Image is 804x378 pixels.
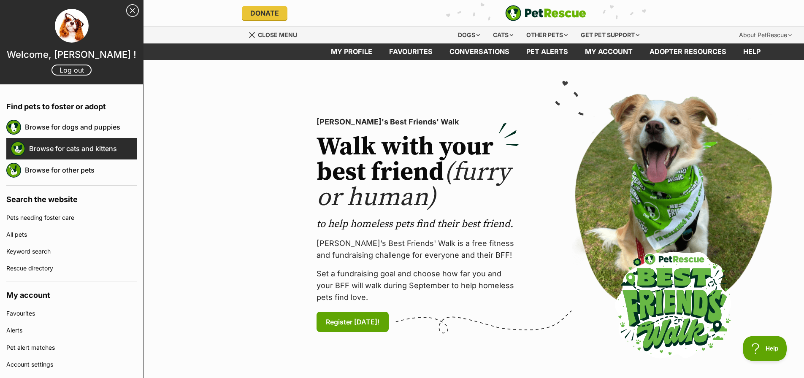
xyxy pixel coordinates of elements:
[25,118,137,136] a: Browse for dogs and puppies
[733,27,798,43] div: About PetRescue
[29,140,137,157] a: Browse for cats and kittens
[317,157,510,213] span: (furry or human)
[258,31,297,38] span: Close menu
[6,322,137,339] a: Alerts
[487,27,519,43] div: Cats
[641,43,735,60] a: Adopter resources
[25,161,137,179] a: Browse for other pets
[6,356,137,373] a: Account settings
[11,141,25,156] img: petrescue logo
[6,209,137,226] a: Pets needing foster care
[505,5,586,21] a: PetRescue
[317,312,389,332] a: Register [DATE]!
[317,116,519,128] p: [PERSON_NAME]'s Best Friends' Walk
[317,268,519,303] p: Set a fundraising goal and choose how far you and your BFF will walk during September to help hom...
[326,317,379,327] span: Register [DATE]!
[6,281,137,305] h4: My account
[51,65,92,76] a: Log out
[317,135,519,211] h2: Walk with your best friend
[317,217,519,231] p: to help homeless pets find their best friend.
[6,305,137,322] a: Favourites
[6,339,137,356] a: Pet alert matches
[6,186,137,209] h4: Search the website
[381,43,441,60] a: Favourites
[6,163,21,178] img: petrescue logo
[6,93,137,116] h4: Find pets to foster or adopt
[505,5,586,21] img: logo-e224e6f780fb5917bec1dbf3a21bbac754714ae5b6737aabdf751b685950b380.svg
[317,238,519,261] p: [PERSON_NAME]’s Best Friends' Walk is a free fitness and fundraising challenge for everyone and t...
[322,43,381,60] a: My profile
[743,336,787,361] iframe: Help Scout Beacon - Open
[126,4,139,17] a: Close Sidebar
[452,27,486,43] div: Dogs
[6,120,21,135] img: petrescue logo
[242,6,287,20] a: Donate
[248,27,303,42] a: Menu
[520,27,574,43] div: Other pets
[6,226,137,243] a: All pets
[575,27,645,43] div: Get pet support
[6,260,137,277] a: Rescue directory
[441,43,518,60] a: conversations
[6,243,137,260] a: Keyword search
[518,43,577,60] a: Pet alerts
[577,43,641,60] a: My account
[55,9,89,43] img: profile image
[735,43,769,60] a: Help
